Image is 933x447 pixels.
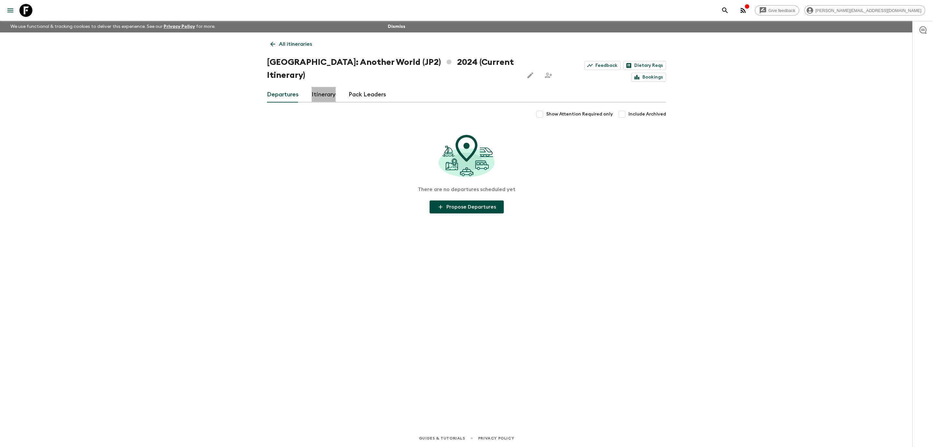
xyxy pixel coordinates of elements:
a: Pack Leaders [349,87,386,103]
a: Feedback [584,61,621,70]
span: Give feedback [765,8,799,13]
button: menu [4,4,17,17]
a: Privacy Policy [478,435,514,442]
button: Dismiss [386,22,407,31]
a: Guides & Tutorials [419,435,465,442]
span: Include Archived [628,111,666,117]
p: We use functional & tracking cookies to deliver this experience. See our for more. [8,21,218,32]
span: [PERSON_NAME][EMAIL_ADDRESS][DOMAIN_NAME] [812,8,925,13]
a: Privacy Policy [164,24,195,29]
div: [PERSON_NAME][EMAIL_ADDRESS][DOMAIN_NAME] [804,5,925,16]
span: Share this itinerary [542,69,555,82]
a: Departures [267,87,299,103]
h1: [GEOGRAPHIC_DATA]: Another World (JP2) 2024 (Current Itinerary) [267,56,519,82]
button: Propose Departures [430,200,504,213]
a: All itineraries [267,38,316,51]
button: Edit this itinerary [524,69,537,82]
a: Itinerary [312,87,336,103]
button: search adventures [719,4,731,17]
span: Show Attention Required only [546,111,613,117]
p: There are no departures scheduled yet [418,186,515,193]
p: All itineraries [279,40,312,48]
a: Bookings [631,73,666,82]
a: Dietary Reqs [623,61,666,70]
a: Give feedback [755,5,799,16]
